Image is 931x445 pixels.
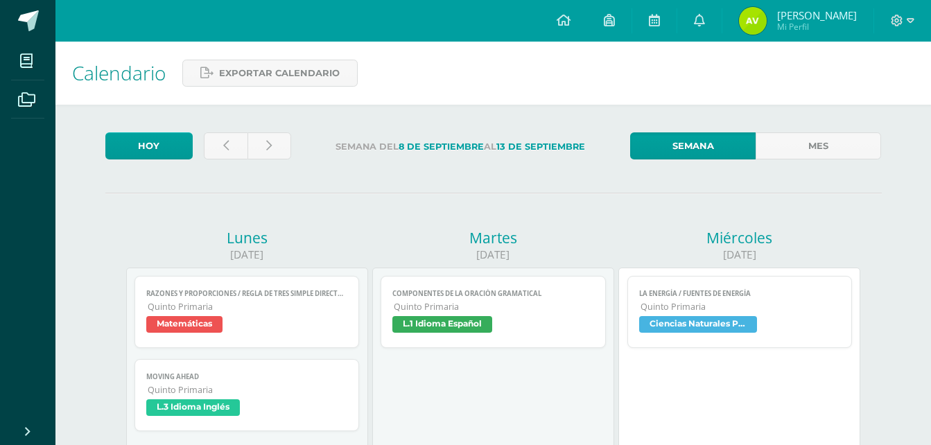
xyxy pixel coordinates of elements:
[496,141,585,152] strong: 13 de Septiembre
[148,301,348,313] span: Quinto Primaria
[182,60,358,87] a: Exportar calendario
[641,301,841,313] span: Quinto Primaria
[72,60,166,86] span: Calendario
[126,228,368,247] div: Lunes
[777,8,857,22] span: [PERSON_NAME]
[146,316,223,333] span: Matemáticas
[105,132,193,159] a: Hoy
[148,384,348,396] span: Quinto Primaria
[756,132,881,159] a: Mes
[134,276,360,348] a: RAZONES Y PROPORCIONES / REGLA DE TRES SIMPLE DIRECTA E INVERSAQuinto PrimariaMatemáticas
[618,228,860,247] div: Miércoles
[146,289,348,298] span: RAZONES Y PROPORCIONES / REGLA DE TRES SIMPLE DIRECTA E INVERSA
[372,247,614,262] div: [DATE]
[146,372,348,381] span: MOVING AHEAD
[134,359,360,431] a: MOVING AHEADQuinto PrimariaL.3 Idioma Inglés
[630,132,756,159] a: Semana
[618,247,860,262] div: [DATE]
[126,247,368,262] div: [DATE]
[394,301,594,313] span: Quinto Primaria
[777,21,857,33] span: Mi Perfil
[219,60,340,86] span: Exportar calendario
[639,316,757,333] span: Ciencias Naturales Productividad y Desarrollo
[302,132,619,161] label: Semana del al
[639,289,841,298] span: LA ENERGÍA / FUENTES DE ENERGÍA
[627,276,853,348] a: LA ENERGÍA / FUENTES DE ENERGÍAQuinto PrimariaCiencias Naturales Productividad y Desarrollo
[392,289,594,298] span: COMPONENTES DE LA ORACIÓN GRAMATICAL
[372,228,614,247] div: Martes
[399,141,484,152] strong: 8 de Septiembre
[381,276,606,348] a: COMPONENTES DE LA ORACIÓN GRAMATICALQuinto PrimariaL.1 Idioma Español
[739,7,767,35] img: 548138aa7bf879a715e2caf3468de938.png
[146,399,240,416] span: L.3 Idioma Inglés
[392,316,492,333] span: L.1 Idioma Español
